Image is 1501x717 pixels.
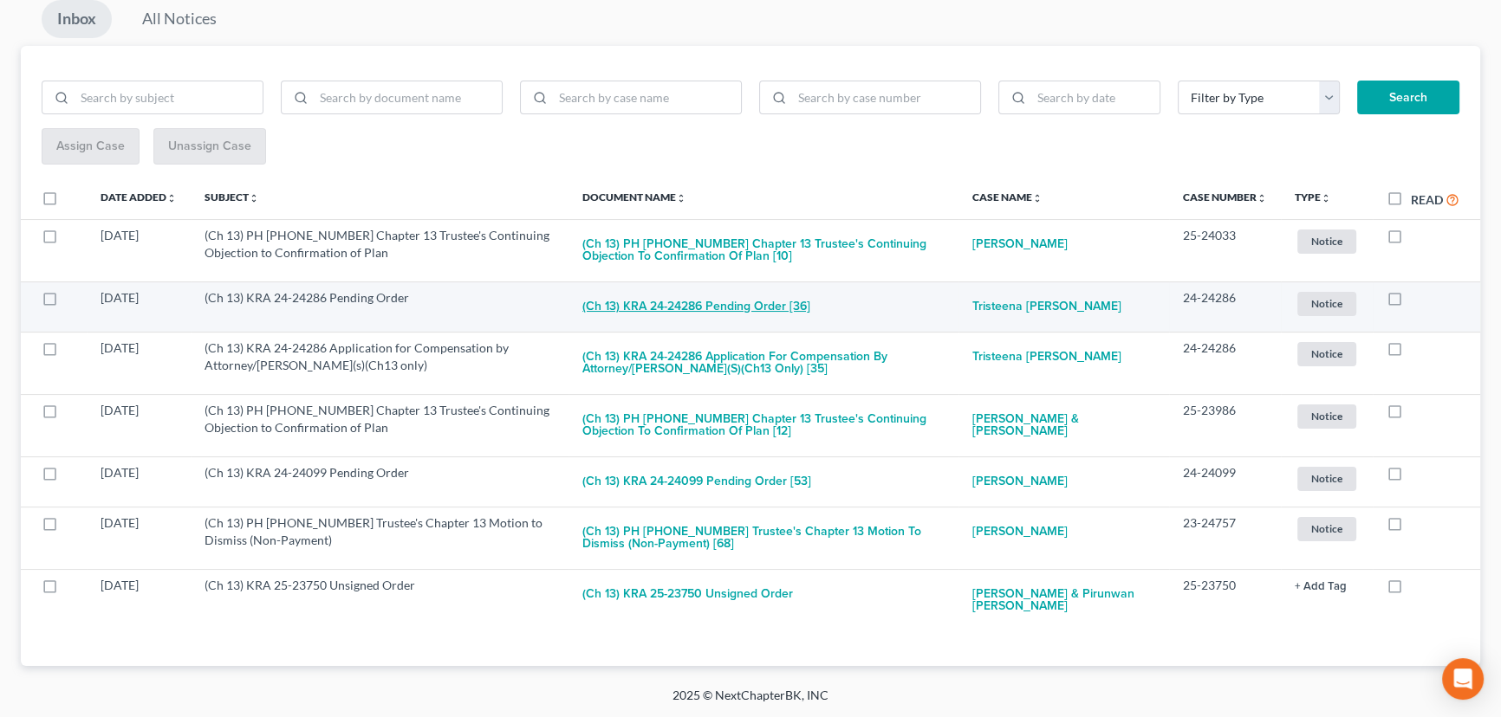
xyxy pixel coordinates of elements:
button: + Add Tag [1295,581,1347,592]
span: Notice [1297,517,1356,540]
button: (Ch 13) KRA 24-24099 Pending Order [53] [582,464,811,499]
a: Notice [1295,402,1359,430]
span: Notice [1297,229,1356,253]
button: Search [1357,81,1459,115]
a: Tristeena [PERSON_NAME] [972,339,1121,374]
span: Notice [1297,404,1356,428]
td: [DATE] [87,219,191,281]
td: (Ch 13) KRA 24-24286 Application for Compensation by Attorney/[PERSON_NAME](s)(Ch13 only) [191,332,569,394]
td: (Ch 13) PH [PHONE_NUMBER] Trustee's Chapter 13 Motion to Dismiss (Non-Payment) [191,507,569,569]
a: Notice [1295,464,1359,493]
button: (Ch 13) PH [PHONE_NUMBER] Trustee's Chapter 13 Motion to Dismiss (Non-Payment) [68] [582,514,945,561]
td: [DATE] [87,569,191,631]
td: 25-24033 [1169,219,1281,281]
td: 25-23750 [1169,569,1281,631]
td: [DATE] [87,394,191,456]
td: 24-24286 [1169,332,1281,394]
button: (Ch 13) PH [PHONE_NUMBER] Chapter 13 Trustee's Continuing Objection to Confirmation of Plan [10] [582,227,945,274]
span: Notice [1297,342,1356,365]
td: 25-23986 [1169,394,1281,456]
a: Notice [1295,289,1359,318]
td: 24-24286 [1169,281,1281,332]
td: (Ch 13) KRA 25-23750 Unsigned Order [191,569,569,631]
a: Notice [1295,339,1359,368]
i: unfold_more [166,193,177,203]
input: Search by subject [75,81,263,114]
input: Search by case number [792,81,980,114]
a: Document Nameunfold_more [582,191,686,203]
td: [DATE] [87,332,191,394]
a: Typeunfold_more [1295,191,1331,203]
input: Search by document name [314,81,502,114]
a: [PERSON_NAME] & Pirunwan [PERSON_NAME] [972,577,1155,623]
div: Open Intercom Messenger [1442,658,1484,700]
td: 23-24757 [1169,507,1281,569]
span: Notice [1297,467,1356,490]
a: Subjectunfold_more [205,191,259,203]
input: Search by case name [553,81,741,114]
i: unfold_more [676,193,686,203]
i: unfold_more [249,193,259,203]
button: (Ch 13) PH [PHONE_NUMBER] Chapter 13 Trustee's Continuing Objection to Confirmation of Plan [12] [582,402,945,449]
a: Notice [1295,227,1359,255]
a: [PERSON_NAME] [972,227,1068,262]
a: [PERSON_NAME] & [PERSON_NAME] [972,402,1155,449]
button: (Ch 13) KRA 24-24286 Pending Order [36] [582,289,810,324]
a: [PERSON_NAME] [972,464,1068,499]
td: [DATE] [87,281,191,332]
td: (Ch 13) KRA 24-24286 Pending Order [191,281,569,332]
a: Tristeena [PERSON_NAME] [972,289,1121,324]
td: (Ch 13) PH [PHONE_NUMBER] Chapter 13 Trustee's Continuing Objection to Confirmation of Plan [191,394,569,456]
td: (Ch 13) KRA 24-24099 Pending Order [191,456,569,507]
td: 24-24099 [1169,456,1281,507]
label: Read [1411,191,1443,209]
a: Date Addedunfold_more [101,191,177,203]
a: Case Numberunfold_more [1183,191,1267,203]
td: [DATE] [87,456,191,507]
td: (Ch 13) PH [PHONE_NUMBER] Chapter 13 Trustee's Continuing Objection to Confirmation of Plan [191,219,569,281]
i: unfold_more [1321,193,1331,203]
span: Notice [1297,292,1356,315]
a: + Add Tag [1295,577,1359,594]
td: [DATE] [87,507,191,569]
i: unfold_more [1032,193,1043,203]
i: unfold_more [1257,193,1267,203]
a: [PERSON_NAME] [972,514,1068,549]
a: Case Nameunfold_more [972,191,1043,203]
button: (Ch 13) KRA 24-24286 Application for Compensation by Attorney/[PERSON_NAME](s)(Ch13 only) [35] [582,339,945,386]
button: (Ch 13) KRA 25-23750 Unsigned Order [582,577,793,611]
a: Notice [1295,514,1359,543]
input: Search by date [1031,81,1160,114]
